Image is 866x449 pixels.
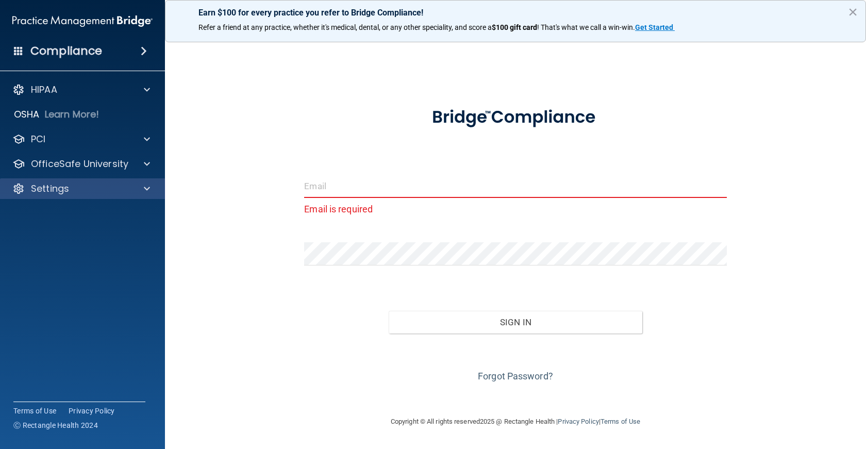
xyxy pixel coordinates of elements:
a: Forgot Password? [478,371,553,381]
p: Email is required [304,201,726,218]
img: PMB logo [12,11,153,31]
p: Learn More! [45,108,99,121]
strong: Get Started [635,23,673,31]
a: HIPAA [12,84,150,96]
a: Terms of Use [601,418,640,425]
div: Copyright © All rights reserved 2025 @ Rectangle Health | | [327,405,704,438]
h4: Compliance [30,44,102,58]
strong: $100 gift card [492,23,537,31]
a: Terms of Use [13,406,56,416]
img: bridge_compliance_login_screen.278c3ca4.svg [414,95,618,140]
span: Ⓒ Rectangle Health 2024 [13,420,98,430]
button: Close [848,4,858,20]
p: OSHA [14,108,40,121]
a: PCI [12,133,150,145]
p: PCI [31,133,45,145]
p: Settings [31,182,69,195]
a: Privacy Policy [69,406,115,416]
a: Get Started [635,23,675,31]
button: Sign In [389,311,642,334]
a: Privacy Policy [558,418,598,425]
iframe: Drift Widget Chat Controller [688,376,854,417]
p: OfficeSafe University [31,158,128,170]
span: ! That's what we call a win-win. [537,23,635,31]
a: OfficeSafe University [12,158,150,170]
p: Earn $100 for every practice you refer to Bridge Compliance! [198,8,832,18]
p: HIPAA [31,84,57,96]
a: Settings [12,182,150,195]
input: Email [304,175,726,198]
span: Refer a friend at any practice, whether it's medical, dental, or any other speciality, and score a [198,23,492,31]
